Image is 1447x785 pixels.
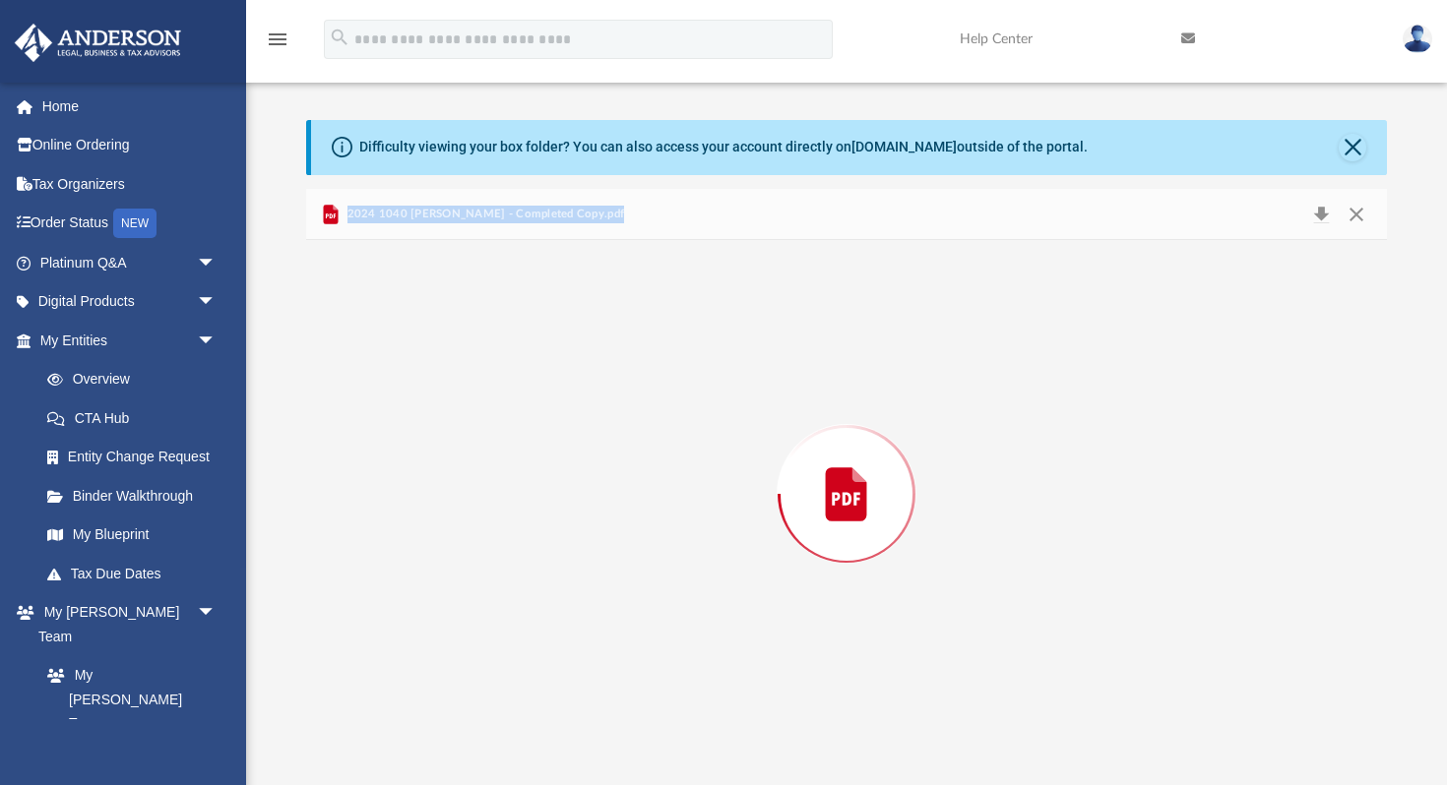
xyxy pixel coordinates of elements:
span: arrow_drop_down [197,282,236,323]
a: My Blueprint [28,515,236,555]
button: Download [1303,201,1339,228]
a: My Entitiesarrow_drop_down [14,321,246,360]
a: Overview [28,360,246,399]
a: Platinum Q&Aarrow_drop_down [14,243,246,282]
div: NEW [113,209,157,238]
span: arrow_drop_down [197,321,236,361]
a: Binder Walkthrough [28,476,246,515]
a: Entity Change Request [28,438,246,477]
a: Online Ordering [14,126,246,165]
a: Tax Organizers [14,164,246,204]
span: 2024 1040 [PERSON_NAME] - Completed Copy.pdf [343,206,624,223]
a: My [PERSON_NAME] Team [28,656,226,744]
span: arrow_drop_down [197,243,236,283]
a: [DOMAIN_NAME] [851,139,957,154]
a: Digital Productsarrow_drop_down [14,282,246,322]
a: Home [14,87,246,126]
button: Close [1339,134,1366,161]
i: menu [266,28,289,51]
div: Preview [306,189,1387,749]
a: My [PERSON_NAME] Teamarrow_drop_down [14,593,236,656]
img: Anderson Advisors Platinum Portal [9,24,187,62]
a: Tax Due Dates [28,554,246,593]
a: Order StatusNEW [14,204,246,244]
span: arrow_drop_down [197,593,236,634]
i: search [329,27,350,48]
a: CTA Hub [28,398,246,438]
div: Difficulty viewing your box folder? You can also access your account directly on outside of the p... [359,137,1088,157]
button: Close [1339,201,1374,228]
a: menu [266,37,289,51]
img: User Pic [1403,25,1432,53]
